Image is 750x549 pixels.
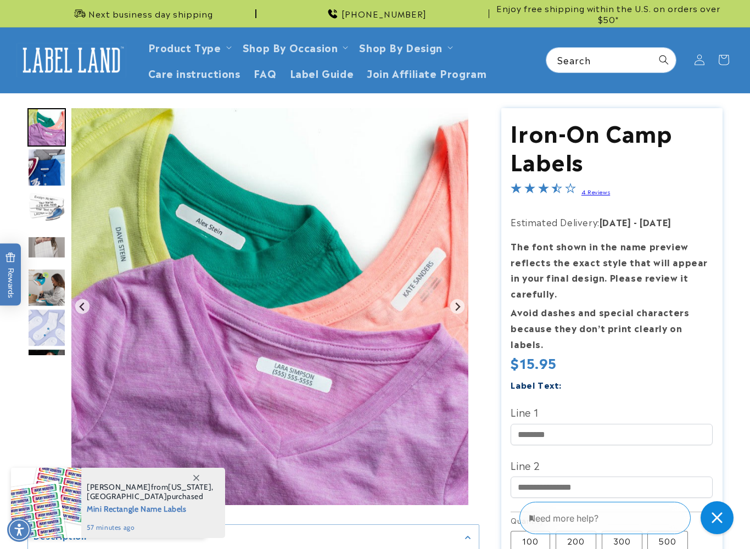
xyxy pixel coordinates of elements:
[511,305,689,350] strong: Avoid dashes and special characters because they don’t print clearly on labels.
[16,43,126,77] img: Label Land
[27,236,66,259] img: null
[5,253,16,298] span: Rewards
[27,228,66,267] div: Go to slide 5
[634,215,637,228] strong: -
[283,60,361,86] a: Label Guide
[243,41,338,53] span: Shop By Occasion
[142,34,236,60] summary: Product Type
[652,48,676,72] button: Search
[511,184,575,197] span: 3.5-star overall rating
[27,108,66,147] img: Iron on name tags ironed to a t-shirt
[290,66,354,79] span: Label Guide
[13,39,131,81] a: Label Land
[27,349,66,387] img: Iron-On Camp Labels - Label Land
[87,501,214,515] span: Mini Rectangle Name Labels
[27,148,66,187] div: Go to slide 3
[87,491,167,501] span: [GEOGRAPHIC_DATA]
[342,8,427,19] span: [PHONE_NUMBER]
[511,403,713,421] label: Line 1
[511,352,557,372] span: $15.95
[148,40,221,54] a: Product Type
[360,60,493,86] a: Join Affiliate Program
[142,60,247,86] a: Care instructions
[511,214,713,230] p: Estimated Delivery:
[450,299,465,314] button: Next slide
[519,497,739,538] iframe: Gorgias Floating Chat
[511,515,545,526] legend: Quantity
[359,40,442,54] a: Shop By Design
[27,349,66,387] div: Go to slide 8
[511,456,713,474] label: Line 2
[27,309,66,347] img: Iron-On Camp Labels - Label Land
[27,188,66,227] img: Iron-on name labels with an iron
[27,309,66,347] div: Go to slide 7
[367,66,486,79] span: Join Affiliate Program
[254,66,277,79] span: FAQ
[511,117,713,175] h1: Iron-On Camp Labels
[9,461,139,494] iframe: Sign Up via Text for Offers
[27,188,66,227] div: Go to slide 4
[581,188,610,195] a: 4 Reviews - open in a new tab
[247,60,283,86] a: FAQ
[27,268,66,307] div: Go to slide 6
[168,482,211,492] span: [US_STATE]
[511,378,562,391] label: Label Text:
[88,8,213,19] span: Next business day shipping
[236,34,353,60] summary: Shop By Occasion
[640,215,671,228] strong: [DATE]
[75,299,90,314] button: Previous slide
[27,148,66,187] img: Iron on name labels ironed to shirt collar
[27,108,66,147] div: Go to slide 2
[87,483,214,501] span: from , purchased
[7,518,31,542] div: Accessibility Menu
[600,215,631,228] strong: [DATE]
[148,66,240,79] span: Care instructions
[87,523,214,533] span: 57 minutes ago
[352,34,457,60] summary: Shop By Design
[71,108,468,505] img: Iron on name tags ironed to a t-shirt
[27,268,66,307] img: Iron-On Camp Labels - Label Land
[494,3,723,24] span: Enjoy free shipping within the U.S. on orders over $50*
[511,239,708,300] strong: The font shown in the name preview reflects the exact style that will appear in your final design...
